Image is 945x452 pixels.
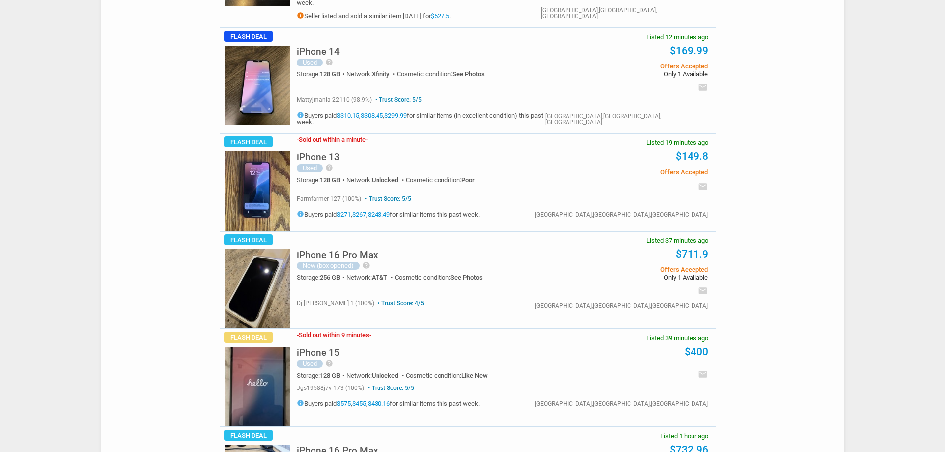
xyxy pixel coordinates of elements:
a: $430.16 [368,400,390,407]
span: - [297,136,299,143]
span: Trust Score: 4/5 [376,300,424,307]
div: Used [297,59,323,66]
span: Only 1 Available [558,274,707,281]
div: Network: [346,177,406,183]
h3: Sold out within 9 minutes [297,332,371,338]
img: s-l225.jpg [225,151,290,231]
span: Like New [461,372,488,379]
span: Trust Score: 5/5 [363,195,411,202]
a: $308.45 [361,112,383,119]
a: $243.49 [368,211,390,218]
span: Only 1 Available [558,71,707,77]
div: Storage: [297,71,346,77]
span: farmfarmer 127 (100%) [297,195,361,202]
span: Trust Score: 5/5 [366,385,414,391]
span: Trust Score: 5/5 [373,96,422,103]
div: Cosmetic condition: [395,274,483,281]
span: Listed 37 minutes ago [646,237,708,244]
i: help [325,359,333,367]
span: Listed 19 minutes ago [646,139,708,146]
span: Flash Deal [224,430,273,441]
span: Unlocked [372,176,398,184]
span: Flash Deal [224,31,273,42]
span: mattyjmania 22110 (98.9%) [297,96,372,103]
a: $310.15 [337,112,359,119]
i: email [698,286,708,296]
span: Offers Accepted [558,63,707,69]
div: Used [297,164,323,172]
a: $575 [337,400,351,407]
i: info [297,210,304,218]
h5: iPhone 14 [297,47,340,56]
div: Storage: [297,274,346,281]
h5: iPhone 15 [297,348,340,357]
span: Flash Deal [224,234,273,245]
span: AT&T [372,274,387,281]
div: Network: [346,274,395,281]
a: iPhone 16 Pro Max [297,252,378,259]
img: s-l225.jpg [225,46,290,125]
h5: iPhone 13 [297,152,340,162]
div: Network: [346,372,406,379]
span: Poor [461,176,475,184]
h5: iPhone 16 Pro Max [297,250,378,259]
div: Storage: [297,177,346,183]
span: Listed 1 hour ago [660,433,708,439]
a: $299.99 [384,112,407,119]
div: Cosmetic condition: [406,177,475,183]
h5: Seller listed and sold a similar item [DATE] for . [297,12,541,19]
a: $527.5 [431,12,449,20]
span: Offers Accepted [558,169,707,175]
a: $267 [352,211,366,218]
span: 256 GB [320,274,340,281]
a: $711.9 [676,248,708,260]
div: Used [297,360,323,368]
span: Flash Deal [224,136,273,147]
h3: Sold out within a minute [297,136,368,143]
i: email [698,82,708,92]
a: iPhone 13 [297,154,340,162]
h5: Buyers paid , , for similar items this past week. [297,399,480,407]
span: 128 GB [320,372,340,379]
span: jgs19588j7v 173 (100%) [297,385,364,391]
span: See Photos [450,274,483,281]
img: s-l225.jpg [225,347,290,426]
div: Network: [346,71,397,77]
span: - [366,136,368,143]
span: See Photos [452,70,485,78]
span: Flash Deal [224,332,273,343]
div: [GEOGRAPHIC_DATA],[GEOGRAPHIC_DATA],[GEOGRAPHIC_DATA] [535,401,708,407]
a: $149.8 [676,150,708,162]
div: [GEOGRAPHIC_DATA],[GEOGRAPHIC_DATA],[GEOGRAPHIC_DATA] [535,212,708,218]
span: 128 GB [320,70,340,78]
div: [GEOGRAPHIC_DATA],[GEOGRAPHIC_DATA],[GEOGRAPHIC_DATA] [541,7,708,19]
a: iPhone 14 [297,49,340,56]
div: Storage: [297,372,346,379]
i: info [297,399,304,407]
i: email [698,182,708,192]
div: New (box opened) [297,262,360,270]
a: iPhone 15 [297,350,340,357]
span: Listed 39 minutes ago [646,335,708,341]
div: [GEOGRAPHIC_DATA],[GEOGRAPHIC_DATA],[GEOGRAPHIC_DATA] [535,303,708,309]
h5: Buyers paid , , for similar items (in excellent condition) this past week. [297,111,545,125]
a: $400 [685,346,708,358]
div: Cosmetic condition: [397,71,485,77]
span: Offers Accepted [558,266,707,273]
a: $455 [352,400,366,407]
span: Unlocked [372,372,398,379]
h5: Buyers paid , , for similar items this past week. [297,210,480,218]
i: info [297,12,304,19]
img: s-l225.jpg [225,249,290,328]
span: - [297,331,299,339]
a: $271 [337,211,351,218]
i: help [325,164,333,172]
i: email [698,369,708,379]
div: Cosmetic condition: [406,372,488,379]
span: - [369,331,371,339]
span: 128 GB [320,176,340,184]
div: [GEOGRAPHIC_DATA],[GEOGRAPHIC_DATA],[GEOGRAPHIC_DATA] [545,113,708,125]
i: info [297,111,304,119]
i: help [325,58,333,66]
span: Listed 12 minutes ago [646,34,708,40]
